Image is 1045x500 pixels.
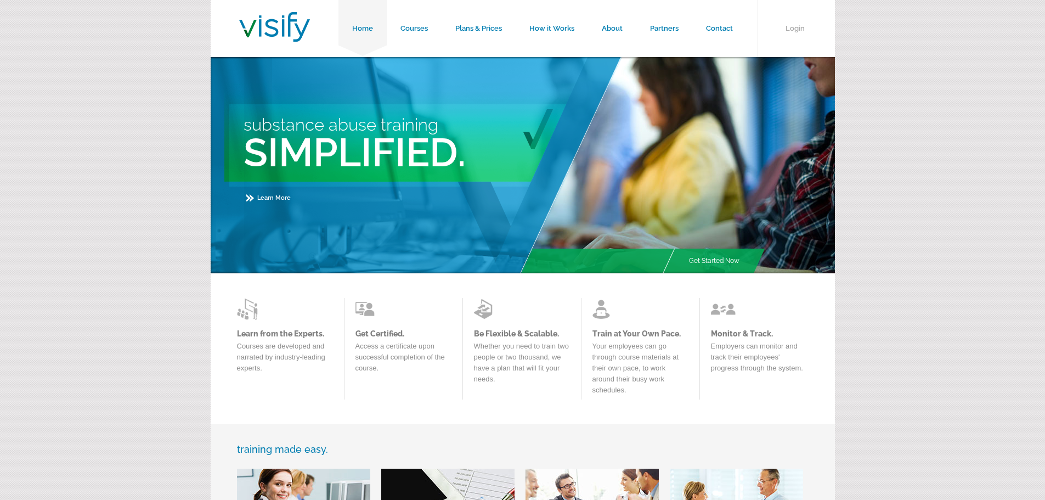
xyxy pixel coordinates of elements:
h2: Simplified. [244,129,624,176]
img: Main Image [519,57,835,273]
p: Courses are developed and narrated by industry-leading experts. [237,341,333,379]
a: Get Certified. [355,329,451,338]
h3: training made easy. [237,443,809,455]
p: Employers can monitor and track their employees' progress through the system. [711,341,807,379]
a: Visify Training [239,29,310,45]
img: Learn from the Experts [711,298,736,320]
p: Whether you need to train two people or two thousand, we have a plan that will fit your needs. [474,341,570,390]
a: Be Flexible & Scalable. [474,329,570,338]
a: Train at Your Own Pace. [592,329,688,338]
img: Learn from the Experts [355,298,380,320]
a: Learn from the Experts. [237,329,333,338]
a: Learn More [246,194,291,201]
h3: Substance Abuse Training [244,115,624,134]
img: Learn from the Experts [237,298,262,320]
p: Access a certificate upon successful completion of the course. [355,341,451,379]
p: Your employees can go through course materials at their own pace, to work around their busy work ... [592,341,688,401]
img: Learn from the Experts [474,298,499,320]
img: Learn from the Experts [592,298,617,320]
a: Get Started Now [675,249,753,273]
img: Visify Training [239,12,310,42]
a: Monitor & Track. [711,329,807,338]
